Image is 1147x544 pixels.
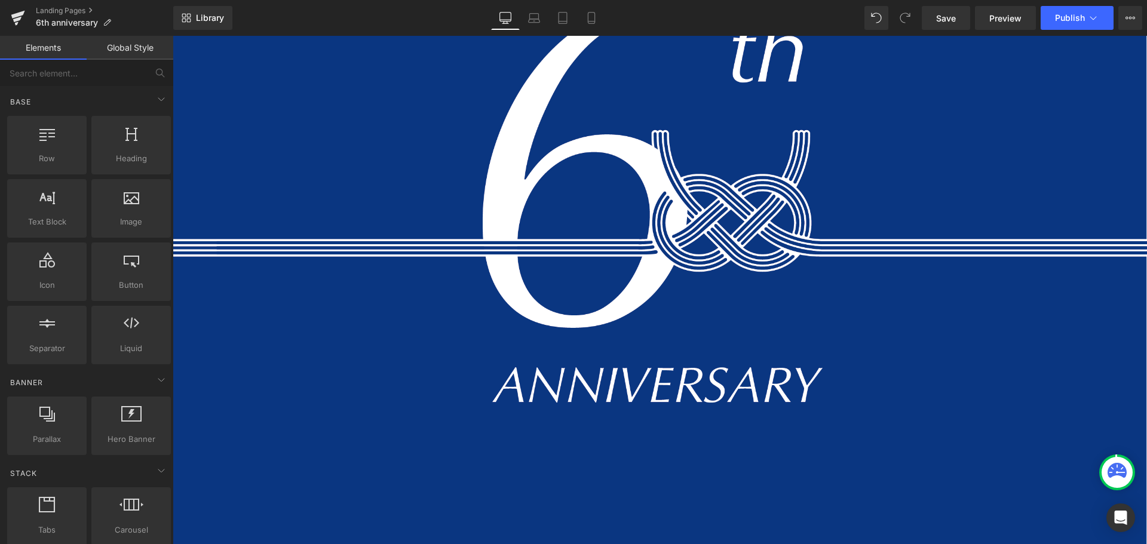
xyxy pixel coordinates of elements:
a: Desktop [491,6,520,30]
a: Tablet [548,6,577,30]
span: Heading [95,152,167,165]
span: Hero Banner [95,433,167,445]
a: New Library [173,6,232,30]
span: Preview [989,12,1022,24]
button: More [1118,6,1142,30]
span: Publish [1055,13,1085,23]
a: Landing Pages [36,6,173,16]
span: Separator [11,342,83,355]
span: Image [95,216,167,228]
button: Redo [893,6,917,30]
span: Parallax [11,433,83,445]
button: Publish [1041,6,1114,30]
span: Library [196,13,224,23]
span: Save [936,12,956,24]
span: Stack [9,468,38,479]
span: Base [9,96,32,107]
button: Undo [864,6,888,30]
a: Preview [975,6,1036,30]
span: Row [11,152,83,165]
a: Mobile [577,6,606,30]
span: Carousel [95,524,167,536]
span: Liquid [95,342,167,355]
a: Laptop [520,6,548,30]
span: Button [95,279,167,291]
div: Open Intercom Messenger [1106,503,1135,532]
span: Icon [11,279,83,291]
span: Tabs [11,524,83,536]
a: Global Style [87,36,173,60]
span: Text Block [11,216,83,228]
span: 6th anniversary [36,18,98,27]
span: Banner [9,377,44,388]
